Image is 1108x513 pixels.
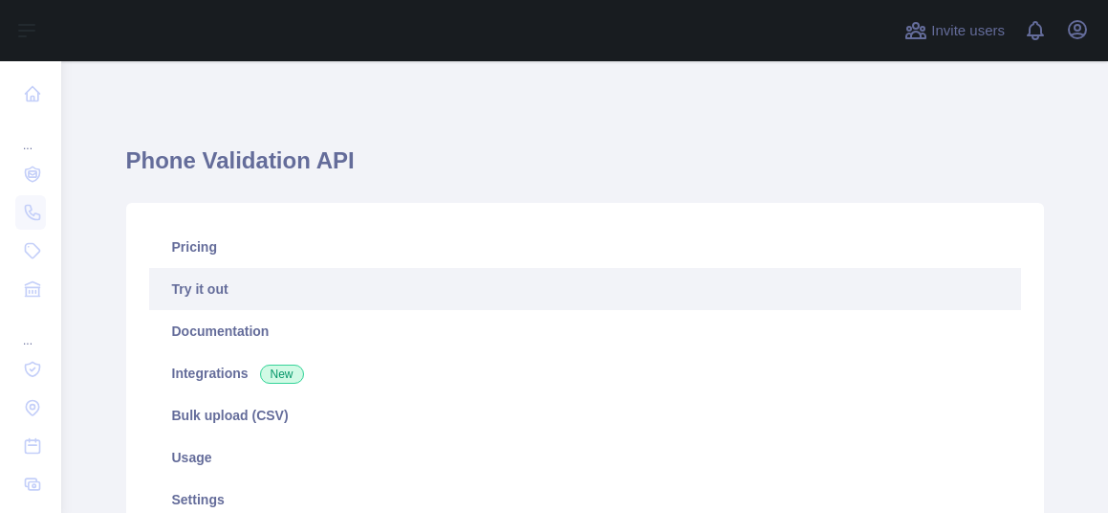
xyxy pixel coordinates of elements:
a: Integrations New [149,352,1021,394]
a: Pricing [149,226,1021,268]
span: New [260,365,304,384]
h1: Phone Validation API [126,145,1044,191]
a: Try it out [149,268,1021,310]
div: ... [15,115,46,153]
span: Invite users [931,20,1005,42]
div: ... [15,310,46,348]
a: Documentation [149,310,1021,352]
a: Usage [149,436,1021,479]
button: Invite users [901,15,1009,46]
a: Bulk upload (CSV) [149,394,1021,436]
